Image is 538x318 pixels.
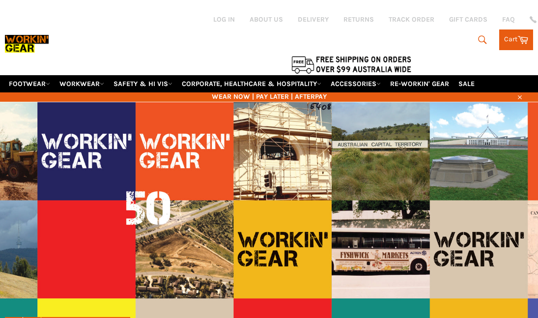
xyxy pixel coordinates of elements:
[56,75,108,92] a: WORKWEAR
[389,15,434,24] a: TRACK ORDER
[327,75,385,92] a: ACCESSORIES
[5,92,533,101] span: WEAR NOW | PAY LATER | AFTERPAY
[454,75,479,92] a: SALE
[110,75,176,92] a: SAFETY & HI VIS
[343,15,374,24] a: RETURNS
[213,15,235,24] a: Log in
[5,75,54,92] a: FOOTWEAR
[250,15,283,24] a: ABOUT US
[386,75,453,92] a: RE-WORKIN' GEAR
[499,29,533,50] a: Cart
[290,54,413,75] img: Flat $9.95 shipping Australia wide
[298,15,329,24] a: DELIVERY
[178,75,325,92] a: CORPORATE, HEALTHCARE & HOSPITALITY
[449,15,487,24] a: GIFT CARDS
[5,32,49,56] img: Workin Gear leaders in Workwear, Safety Boots, PPE, Uniforms. Australia's No.1 in Workwear
[502,15,515,24] a: FAQ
